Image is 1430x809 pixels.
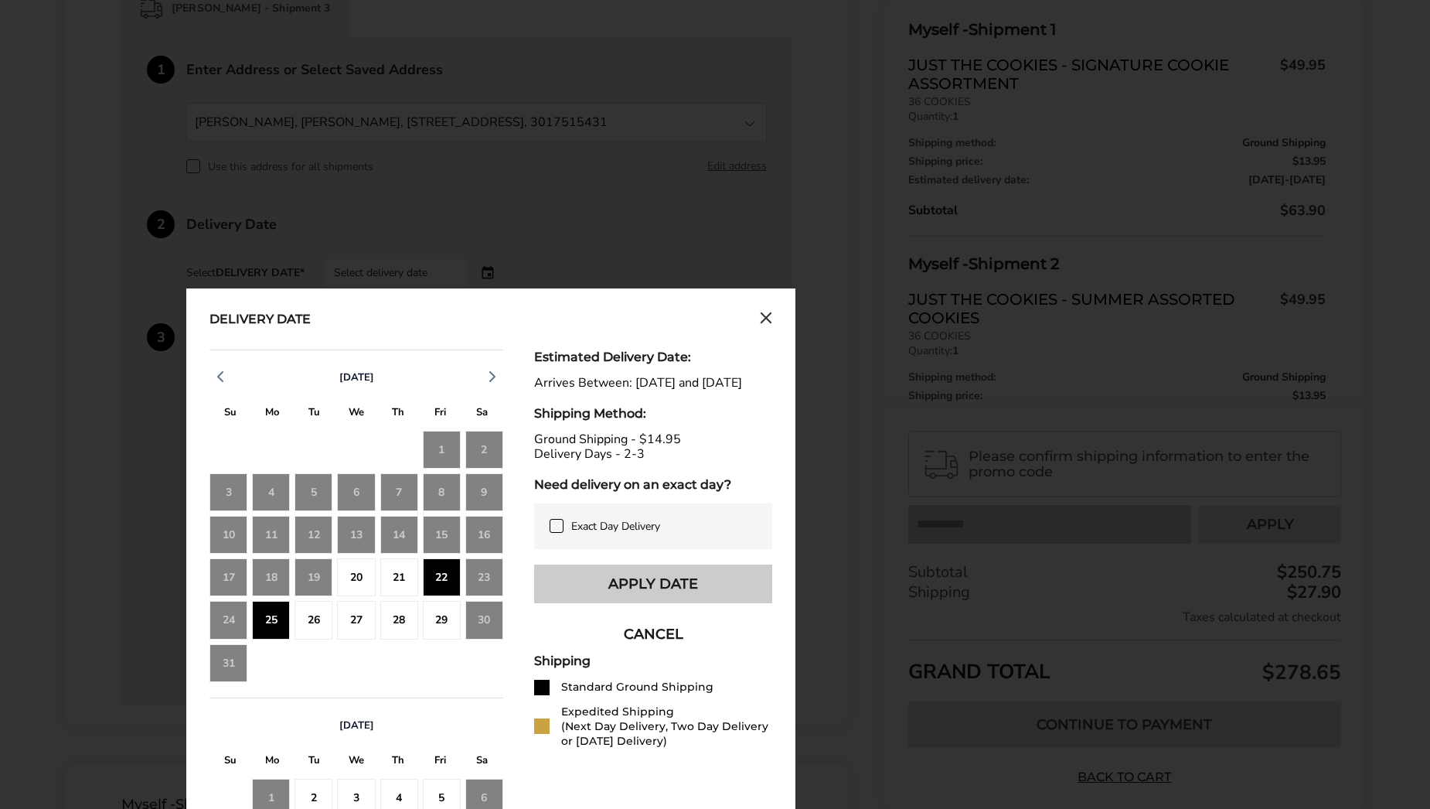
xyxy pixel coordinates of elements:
div: T [377,750,419,774]
button: CANCEL [534,615,772,654]
button: Apply Date [534,565,772,603]
div: Shipping [534,654,772,668]
div: Arrives Between: [DATE] and [DATE] [534,376,772,391]
div: Expedited Shipping (Next Day Delivery, Two Day Delivery or [DATE] Delivery) [561,705,772,749]
div: T [294,750,335,774]
div: Need delivery on an exact day? [534,477,772,492]
span: [DATE] [339,370,374,384]
div: S [209,750,251,774]
div: M [251,402,293,426]
div: Estimated Delivery Date: [534,350,772,364]
button: [DATE] [333,370,380,384]
div: S [461,402,503,426]
div: W [335,750,377,774]
button: [DATE] [333,719,380,732]
div: T [377,402,419,426]
div: Delivery Date [209,312,311,329]
div: S [461,750,503,774]
div: M [251,750,293,774]
div: Shipping Method: [534,406,772,421]
span: [DATE] [339,719,374,732]
div: W [335,402,377,426]
div: T [294,402,335,426]
button: Close calendar [760,312,772,329]
div: F [419,750,461,774]
div: S [209,402,251,426]
div: F [419,402,461,426]
div: Standard Ground Shipping [561,680,713,695]
div: Ground Shipping - $14.95 Delivery Days - 2-3 [534,432,772,462]
span: Exact Day Delivery [571,519,660,534]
